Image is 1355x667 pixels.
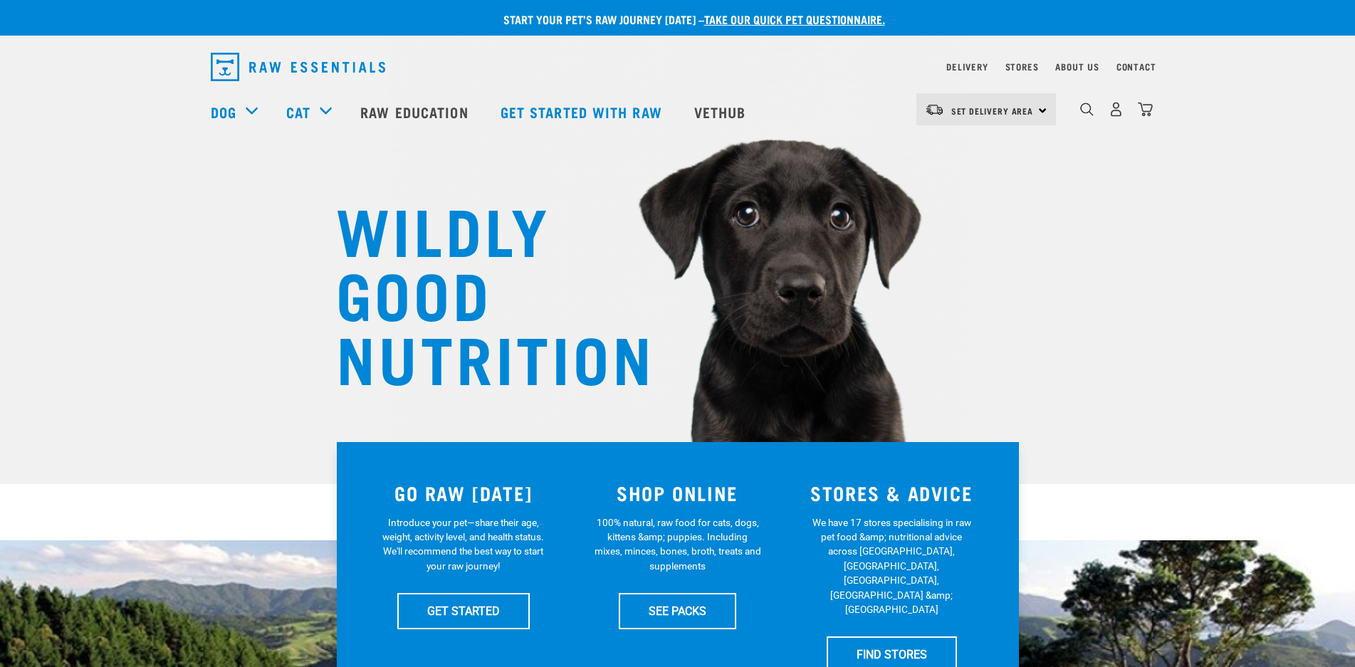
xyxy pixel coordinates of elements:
[286,101,310,122] a: Cat
[1138,102,1153,117] img: home-icon@2x.png
[365,482,563,504] h3: GO RAW [DATE]
[1109,102,1124,117] img: user.png
[211,53,385,81] img: Raw Essentials Logo
[951,108,1034,113] span: Set Delivery Area
[380,515,547,574] p: Introduce your pet—share their age, weight, activity level, and health status. We'll recommend th...
[1055,64,1099,69] a: About Us
[925,103,944,116] img: van-moving.png
[579,482,776,504] h3: SHOP ONLINE
[1116,64,1156,69] a: Contact
[486,83,680,140] a: Get started with Raw
[680,83,764,140] a: Vethub
[199,47,1156,87] nav: dropdown navigation
[594,515,761,574] p: 100% natural, raw food for cats, dogs, kittens &amp; puppies. Including mixes, minces, bones, bro...
[1080,103,1094,116] img: home-icon-1@2x.png
[336,196,621,388] h1: WILDLY GOOD NUTRITION
[1005,64,1039,69] a: Stores
[946,64,988,69] a: Delivery
[619,593,736,629] a: SEE PACKS
[793,482,990,504] h3: STORES & ADVICE
[346,83,486,140] a: Raw Education
[808,515,975,617] p: We have 17 stores specialising in raw pet food &amp; nutritional advice across [GEOGRAPHIC_DATA],...
[397,593,530,629] a: GET STARTED
[704,16,885,22] a: take our quick pet questionnaire.
[211,101,236,122] a: Dog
